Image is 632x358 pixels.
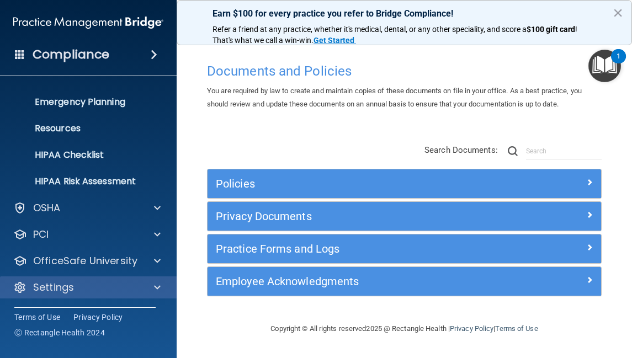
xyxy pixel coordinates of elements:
[7,97,158,108] p: Emergency Planning
[213,25,527,34] span: Refer a friend at any practice, whether it's medical, dental, or any other speciality, and score a
[7,123,158,134] p: Resources
[207,64,602,78] h4: Documents and Policies
[14,312,60,323] a: Terms of Use
[13,12,163,34] img: PMB logo
[13,254,161,268] a: OfficeSafe University
[203,311,606,346] div: Copyright © All rights reserved 2025 @ Rectangle Health | |
[216,275,495,287] h5: Employee Acknowledgments
[213,8,596,19] p: Earn $100 for every practice you refer to Bridge Compliance!
[526,143,602,159] input: Search
[508,146,518,156] img: ic-search.3b580494.png
[216,175,593,193] a: Policies
[495,324,538,333] a: Terms of Use
[216,178,495,190] h5: Policies
[617,56,620,71] div: 1
[314,36,354,45] strong: Get Started
[14,327,105,338] span: Ⓒ Rectangle Health 2024
[7,149,158,161] p: HIPAA Checklist
[7,70,158,81] p: Business Associates
[33,47,109,62] h4: Compliance
[33,281,74,294] p: Settings
[13,201,161,215] a: OSHA
[207,87,582,108] span: You are required by law to create and maintain copies of these documents on file in your office. ...
[527,25,575,34] strong: $100 gift card
[33,201,61,215] p: OSHA
[424,145,498,155] span: Search Documents:
[216,243,495,255] h5: Practice Forms and Logs
[216,210,495,222] h5: Privacy Documents
[588,50,621,82] button: Open Resource Center, 1 new notification
[314,36,356,45] a: Get Started
[216,272,593,290] a: Employee Acknowledgments
[7,176,158,187] p: HIPAA Risk Assessment
[613,4,623,22] button: Close
[13,281,161,294] a: Settings
[73,312,123,323] a: Privacy Policy
[13,228,161,241] a: PCI
[213,25,579,45] span: ! That's what we call a win-win.
[216,240,593,258] a: Practice Forms and Logs
[450,324,493,333] a: Privacy Policy
[33,254,137,268] p: OfficeSafe University
[216,207,593,225] a: Privacy Documents
[33,228,49,241] p: PCI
